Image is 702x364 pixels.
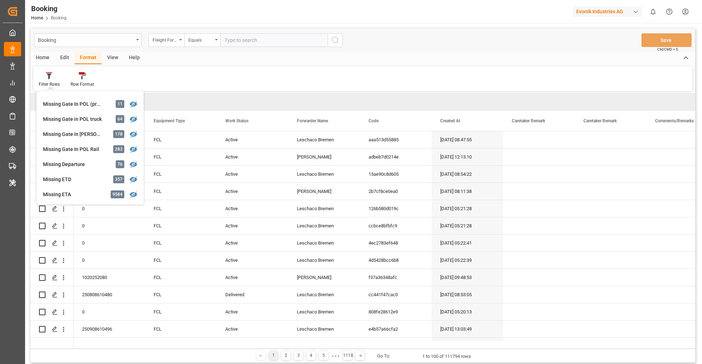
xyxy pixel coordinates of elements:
div: FCL [145,131,217,148]
div: Leschaco Bremen [288,303,360,320]
div: 0 [73,338,145,355]
div: Freight Forwarder's Reference No. [153,35,177,43]
div: Missing Gate in [PERSON_NAME] [43,131,106,138]
div: 126b580d019c [360,200,432,217]
div: FCL [145,252,217,269]
div: Press SPACE to select this row. [30,131,73,148]
div: 5 [319,351,328,360]
div: 250808610480 [73,286,145,303]
div: Leschaco Bremen [288,252,360,269]
div: ● ● ● [332,353,340,359]
div: Active [217,166,288,183]
div: Press SPACE to select this row. [30,148,73,166]
button: Evonik Industries AG [573,5,645,18]
div: Missing Departure [43,161,106,168]
div: FCL [145,235,217,251]
div: 64 [116,115,124,123]
span: Forwarder Name [297,118,328,123]
div: [DATE] 05:20:13 [432,303,503,320]
div: [DATE] 08:11:38 [432,183,503,200]
div: Leschaco Bremen [288,166,360,183]
div: 1 [269,351,278,360]
div: Press SPACE to select this row. [30,217,73,235]
div: Missing Gate In POL Rail [43,146,106,153]
div: [PERSON_NAME] [288,183,360,200]
button: open menu [149,33,184,47]
button: open menu [184,33,220,47]
button: show 0 new notifications [645,4,661,20]
button: search button [328,33,343,47]
span: Created At [440,118,460,123]
div: FCL [145,148,217,165]
div: Press SPACE to select this row. [30,321,73,338]
div: Active [217,183,288,200]
div: 0 [73,217,145,234]
div: Booking [38,35,134,44]
div: FCL [145,200,217,217]
div: FCL [145,286,217,303]
div: Active [217,235,288,251]
div: Press SPACE to select this row. [30,235,73,252]
div: [DATE] 12:13:10 [432,148,503,165]
div: Delivered [217,286,288,303]
div: Row Format [71,81,94,88]
div: Leschaco Bremen [288,131,360,148]
div: Leschaco Bremen [288,321,360,337]
div: Press SPACE to select this row. [30,303,73,321]
div: Home [30,52,55,64]
button: Save [641,33,692,47]
div: Equals [188,35,213,43]
div: 1 to 100 of 111794 rows [422,353,471,360]
div: Active [217,200,288,217]
div: 4 [307,351,316,360]
div: Active [217,321,288,337]
div: Press SPACE to select this row. [30,286,73,303]
div: [DATE] 05:21:28 [432,217,503,234]
div: Active [217,131,288,148]
div: adbeb7d0214e [360,148,432,165]
div: 76 [116,160,124,168]
div: Press SPACE to select this row. [30,200,73,217]
div: [DATE] 05:22:39 [432,252,503,269]
div: 3 [294,351,303,360]
div: ccbce8bfbfc9 [360,217,432,234]
div: Missing Gate in POL truck [43,115,106,123]
div: 4ec2783ef648 [360,235,432,251]
div: [DATE] 05:21:28 [432,200,503,217]
div: Leschaco Bremen [288,338,360,355]
div: Active [217,303,288,320]
div: [DATE] 13:03:49 [432,321,503,337]
div: Missing ETA [43,191,106,198]
div: Press SPACE to select this row. [30,252,73,269]
div: 2 [282,351,290,360]
div: 0 [73,252,145,269]
div: Edit [55,52,74,64]
div: cc441f47cac0 [360,286,432,303]
input: Type to search [220,33,328,47]
div: Press SPACE to select this row. [30,183,73,200]
div: Format [74,52,102,64]
div: 2b7cf8ce0ea0 [360,183,432,200]
div: Active [217,148,288,165]
div: Leschaco Bremen [288,286,360,303]
div: Filter Rows [39,81,60,88]
div: FCL [145,321,217,337]
div: Active [217,217,288,234]
div: FCL [145,338,217,355]
span: Caretaker Remark [583,118,617,123]
div: Evonik Industries AG [573,6,642,17]
div: Press SPACE to select this row. [30,338,73,355]
span: Caretaker Remark [512,118,545,123]
div: Active [217,269,288,286]
div: FCL [145,166,217,183]
div: [PERSON_NAME] [288,148,360,165]
div: [DATE] 09:48:53 [432,269,503,286]
div: [DATE] 08:54:22 [432,166,503,183]
div: 4d5428bcc6b8 [360,252,432,269]
div: Leschaco Bremen [288,235,360,251]
span: Work Status [225,118,249,123]
div: e4b57a66cfa2 [360,321,432,337]
div: 1020252080 [73,269,145,286]
div: FCL [145,269,217,286]
div: FCL [145,183,217,200]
